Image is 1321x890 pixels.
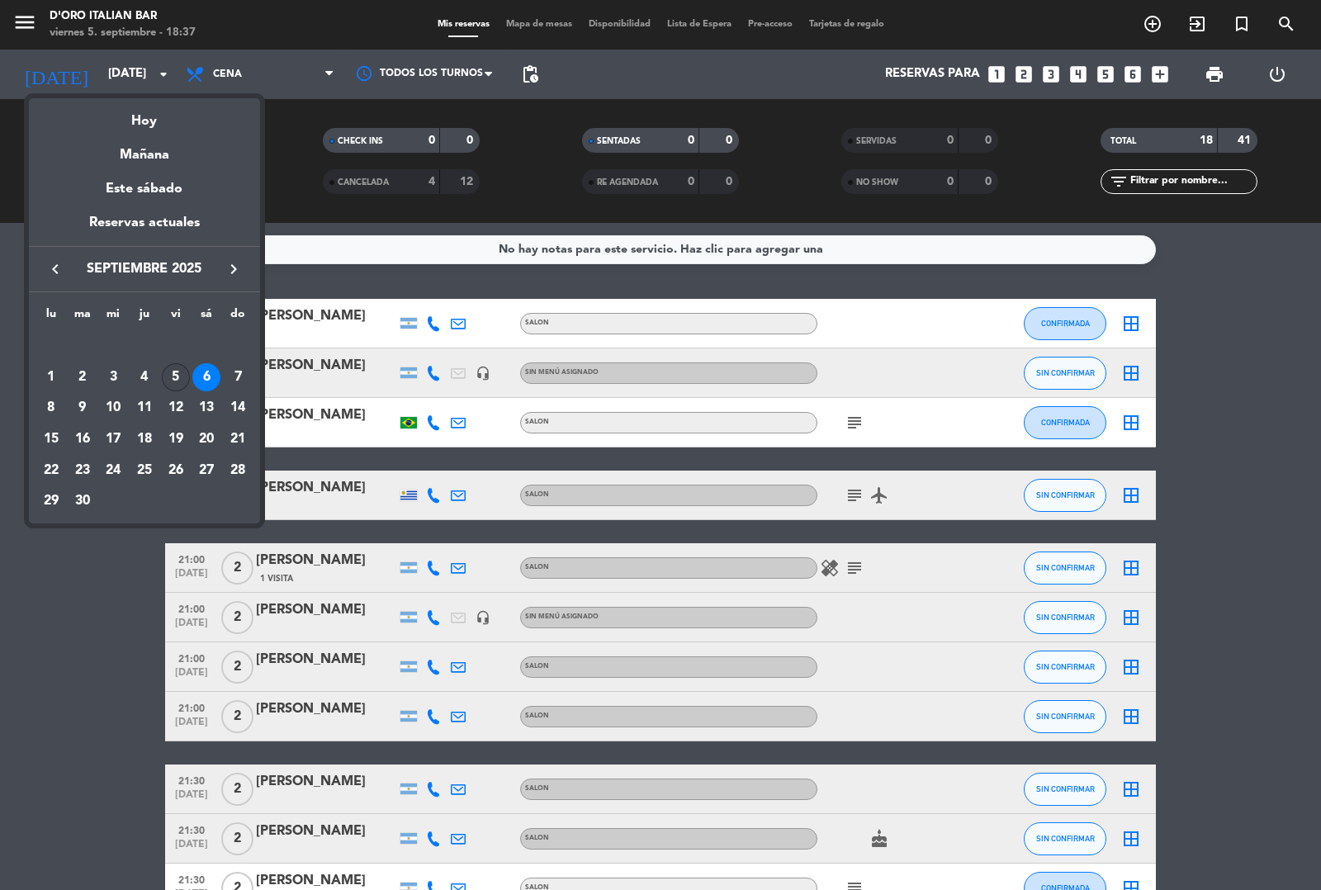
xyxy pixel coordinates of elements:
td: 25 de septiembre de 2025 [129,455,160,486]
td: 14 de septiembre de 2025 [222,393,253,424]
i: keyboard_arrow_right [224,259,244,279]
th: lunes [36,305,67,330]
div: 17 [99,425,127,453]
div: 2 [69,363,97,391]
div: Este sábado [29,166,260,212]
td: 15 de septiembre de 2025 [36,424,67,455]
th: viernes [160,305,192,330]
th: jueves [129,305,160,330]
div: 6 [192,363,220,391]
div: 12 [162,394,190,422]
td: 30 de septiembre de 2025 [67,486,98,518]
div: 21 [224,425,252,453]
td: 5 de septiembre de 2025 [160,362,192,393]
div: Reservas actuales [29,212,260,246]
div: 5 [162,363,190,391]
div: 27 [192,457,220,485]
div: 16 [69,425,97,453]
div: 9 [69,394,97,422]
td: 13 de septiembre de 2025 [192,393,223,424]
div: 24 [99,457,127,485]
th: miércoles [97,305,129,330]
td: 21 de septiembre de 2025 [222,424,253,455]
td: 26 de septiembre de 2025 [160,455,192,486]
td: 17 de septiembre de 2025 [97,424,129,455]
td: 20 de septiembre de 2025 [192,424,223,455]
button: keyboard_arrow_left [40,258,70,280]
td: 9 de septiembre de 2025 [67,393,98,424]
td: 6 de septiembre de 2025 [192,362,223,393]
div: 15 [37,425,65,453]
div: 14 [224,394,252,422]
td: 1 de septiembre de 2025 [36,362,67,393]
th: domingo [222,305,253,330]
div: 22 [37,457,65,485]
th: sábado [192,305,223,330]
td: 23 de septiembre de 2025 [67,455,98,486]
div: 23 [69,457,97,485]
div: Mañana [29,132,260,166]
div: 8 [37,394,65,422]
div: Hoy [29,98,260,132]
div: 28 [224,457,252,485]
td: 29 de septiembre de 2025 [36,486,67,518]
td: 8 de septiembre de 2025 [36,393,67,424]
td: 7 de septiembre de 2025 [222,362,253,393]
button: keyboard_arrow_right [219,258,249,280]
div: 10 [99,394,127,422]
div: 19 [162,425,190,453]
td: 4 de septiembre de 2025 [129,362,160,393]
div: 20 [192,425,220,453]
td: 27 de septiembre de 2025 [192,455,223,486]
span: septiembre 2025 [70,258,219,280]
div: 18 [130,425,159,453]
td: 3 de septiembre de 2025 [97,362,129,393]
div: 13 [192,394,220,422]
div: 4 [130,363,159,391]
td: 28 de septiembre de 2025 [222,455,253,486]
div: 11 [130,394,159,422]
div: 3 [99,363,127,391]
td: 22 de septiembre de 2025 [36,455,67,486]
td: 19 de septiembre de 2025 [160,424,192,455]
td: SEP. [36,330,253,362]
div: 25 [130,457,159,485]
td: 24 de septiembre de 2025 [97,455,129,486]
div: 7 [224,363,252,391]
td: 16 de septiembre de 2025 [67,424,98,455]
div: 29 [37,487,65,515]
div: 26 [162,457,190,485]
td: 18 de septiembre de 2025 [129,424,160,455]
div: 1 [37,363,65,391]
div: 30 [69,487,97,515]
td: 10 de septiembre de 2025 [97,393,129,424]
td: 11 de septiembre de 2025 [129,393,160,424]
th: martes [67,305,98,330]
td: 2 de septiembre de 2025 [67,362,98,393]
td: 12 de septiembre de 2025 [160,393,192,424]
i: keyboard_arrow_left [45,259,65,279]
